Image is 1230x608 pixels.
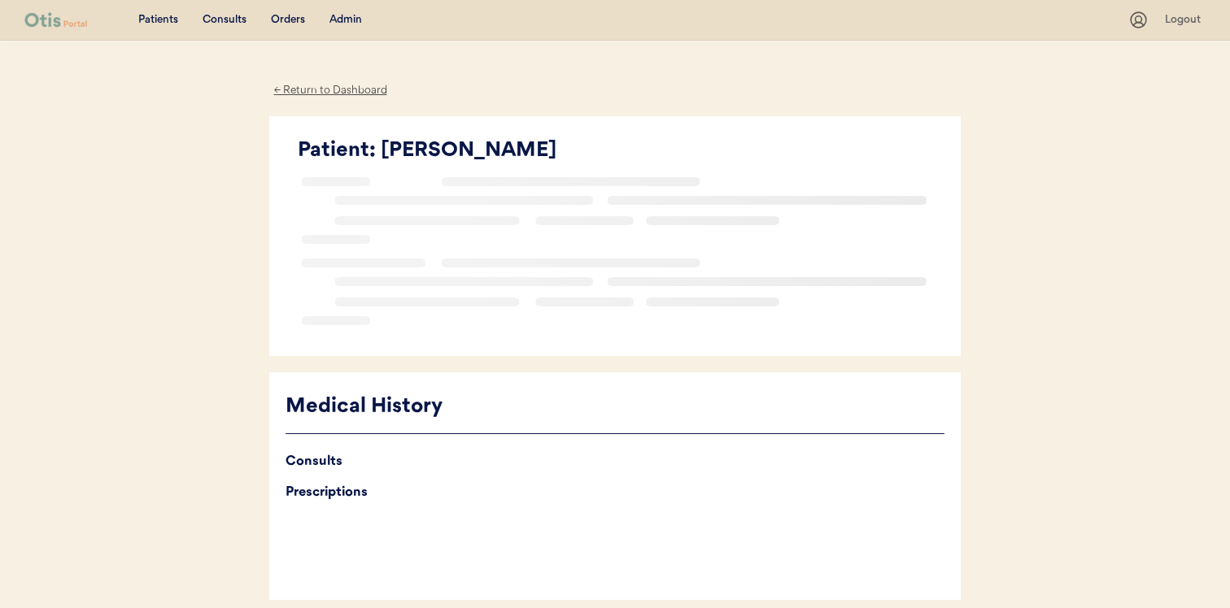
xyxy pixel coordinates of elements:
[271,12,305,28] div: Orders
[203,12,246,28] div: Consults
[1165,12,1206,28] div: Logout
[298,136,944,167] div: Patient: [PERSON_NAME]
[138,12,178,28] div: Patients
[286,392,944,423] div: Medical History
[329,12,362,28] div: Admin
[269,81,391,100] div: ← Return to Dashboard
[286,481,944,504] div: Prescriptions
[286,450,944,473] div: Consults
